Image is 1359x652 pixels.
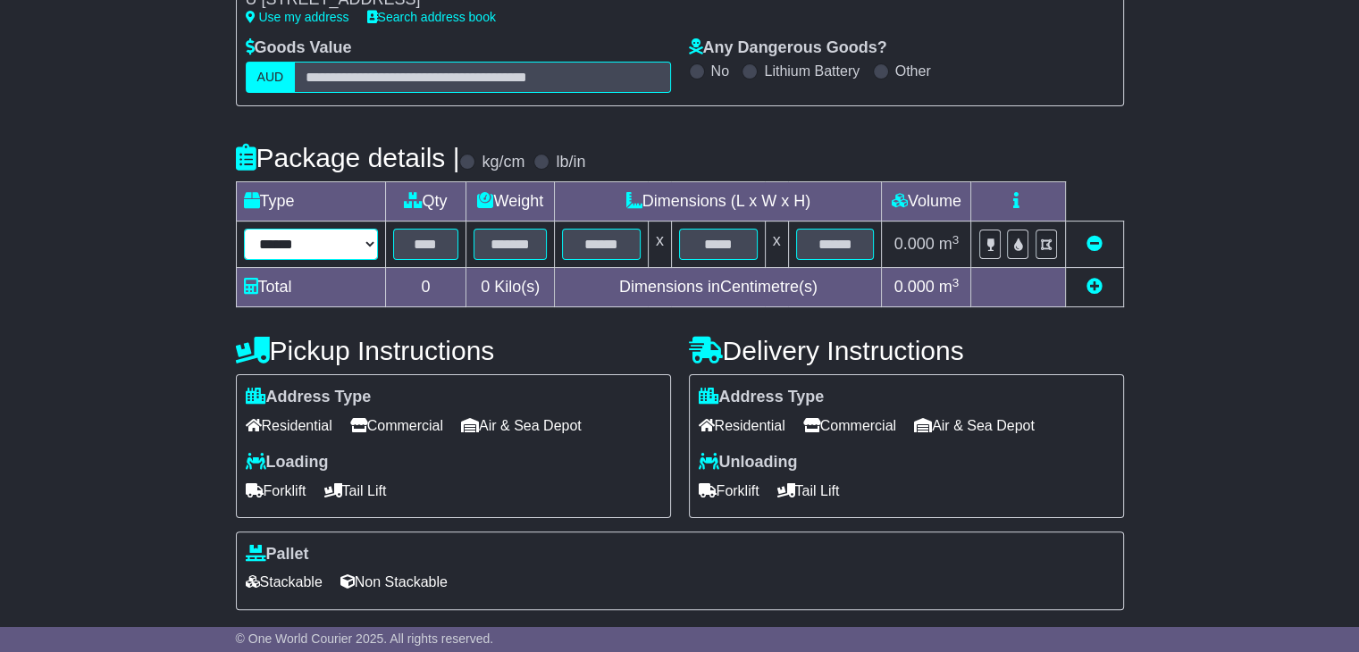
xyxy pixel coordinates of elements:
label: Goods Value [246,38,352,58]
h4: Package details | [236,143,460,172]
span: Forklift [246,477,306,505]
a: Use my address [246,10,349,24]
td: Qty [385,182,466,222]
span: Non Stackable [340,568,448,596]
span: Tail Lift [777,477,840,505]
span: Residential [699,412,785,439]
label: Address Type [699,388,825,407]
label: Unloading [699,453,798,472]
td: x [765,222,788,268]
sup: 3 [952,276,960,289]
label: Other [895,63,931,79]
span: 0.000 [894,278,935,296]
label: Address Type [246,388,372,407]
span: Stackable [246,568,323,596]
span: Air & Sea Depot [461,412,582,439]
a: Add new item [1086,278,1103,296]
span: Commercial [350,412,443,439]
label: AUD [246,62,296,93]
label: kg/cm [482,153,524,172]
td: Dimensions in Centimetre(s) [555,268,882,307]
span: m [939,278,960,296]
h4: Pickup Instructions [236,336,671,365]
label: No [711,63,729,79]
label: Any Dangerous Goods? [689,38,887,58]
label: lb/in [556,153,585,172]
span: 0.000 [894,235,935,253]
td: Total [236,268,385,307]
span: m [939,235,960,253]
span: © One World Courier 2025. All rights reserved. [236,631,494,646]
sup: 3 [952,233,960,247]
td: x [648,222,671,268]
td: Kilo(s) [466,268,555,307]
td: Weight [466,182,555,222]
a: Search address book [367,10,496,24]
span: Tail Lift [324,477,387,505]
label: Pallet [246,545,309,564]
span: Residential [246,412,332,439]
span: Forklift [699,477,759,505]
td: Type [236,182,385,222]
td: 0 [385,268,466,307]
label: Lithium Battery [764,63,860,79]
span: 0 [481,278,490,296]
span: Air & Sea Depot [914,412,1035,439]
td: Volume [882,182,971,222]
label: Loading [246,453,329,472]
a: Remove this item [1086,235,1103,253]
h4: Delivery Instructions [689,336,1124,365]
td: Dimensions (L x W x H) [555,182,882,222]
span: Commercial [803,412,896,439]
